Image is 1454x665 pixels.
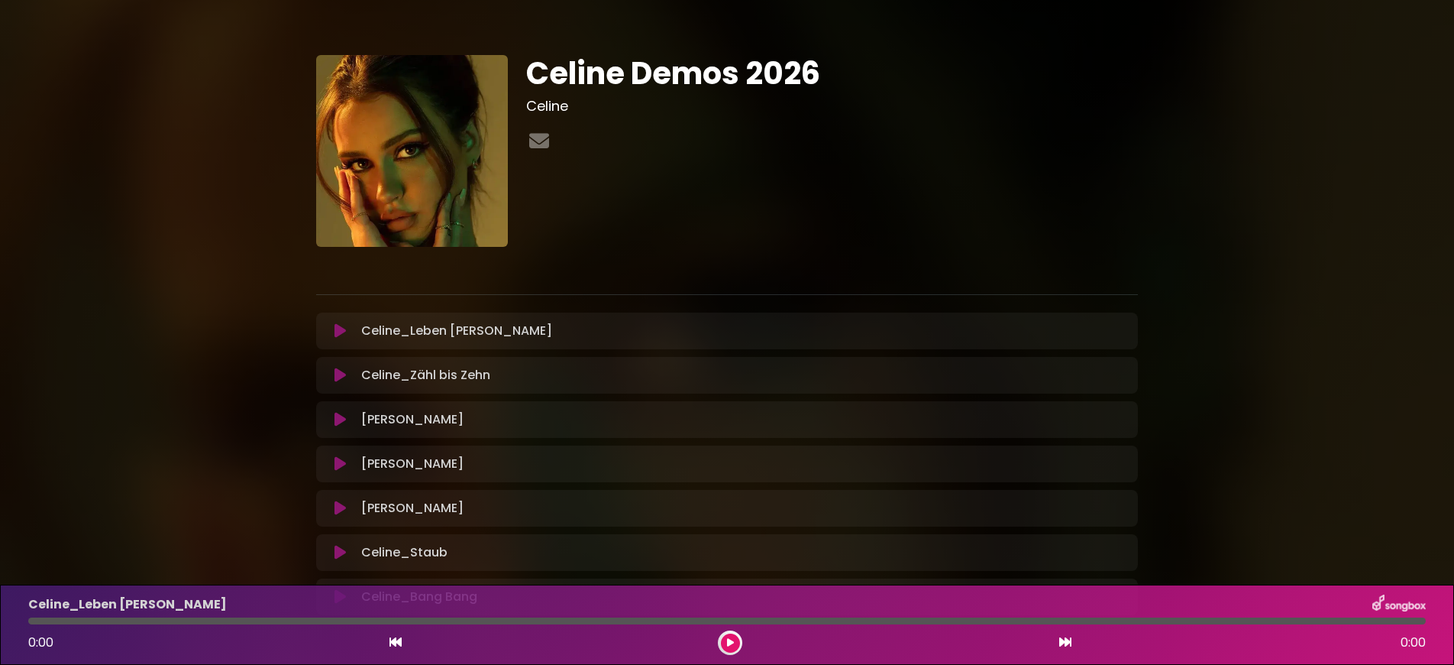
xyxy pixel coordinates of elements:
[361,410,464,429] p: [PERSON_NAME]
[526,98,1138,115] h3: Celine
[28,595,227,614] p: Celine_Leben [PERSON_NAME]
[1401,634,1426,652] span: 0:00
[361,366,490,384] p: Celine_Zähl bis Zehn
[28,634,53,651] span: 0:00
[1372,595,1426,615] img: songbox-logo-white.png
[361,543,448,562] p: Celine_Staub
[361,499,464,517] p: [PERSON_NAME]
[361,322,552,340] p: Celine_Leben [PERSON_NAME]
[316,55,508,247] img: Lq3JwxWjTsiZgLSj7RBx
[361,455,464,473] p: [PERSON_NAME]
[526,55,1138,92] h1: Celine Demos 2026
